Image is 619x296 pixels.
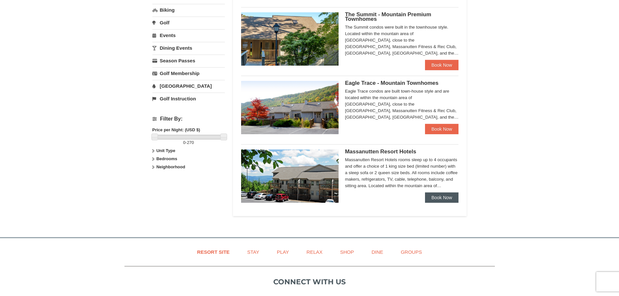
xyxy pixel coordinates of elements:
a: Dining Events [152,42,225,54]
span: Eagle Trace - Mountain Townhomes [345,80,439,86]
h4: Filter By: [152,116,225,122]
div: Eagle Trace condos are built town-house style and are located within the mountain area of [GEOGRA... [345,88,459,121]
img: 19219034-1-0eee7e00.jpg [241,12,339,66]
strong: Bedrooms [156,156,177,161]
a: Season Passes [152,55,225,67]
p: Connect with us [124,277,495,287]
strong: Neighborhood [156,164,185,169]
a: Shop [332,245,362,259]
span: The Summit - Mountain Premium Townhomes [345,11,431,22]
div: Massanutten Resort Hotels rooms sleep up to 4 occupants and offer a choice of 1 king size bed (li... [345,157,459,189]
strong: Price per Night: (USD $) [152,127,200,132]
strong: Unit Type [156,148,175,153]
a: [GEOGRAPHIC_DATA] [152,80,225,92]
a: Events [152,29,225,41]
a: Book Now [425,192,459,203]
a: Groups [393,245,430,259]
a: Biking [152,4,225,16]
a: Dine [363,245,391,259]
span: 0 [183,140,186,145]
a: Golf Instruction [152,93,225,105]
a: Play [269,245,297,259]
a: Stay [239,245,267,259]
a: Resort Site [189,245,238,259]
label: - [152,139,225,146]
a: Golf Membership [152,67,225,79]
div: The Summit condos were built in the townhouse style. Located within the mountain area of [GEOGRAP... [345,24,459,57]
img: 19219026-1-e3b4ac8e.jpg [241,149,339,203]
a: Relax [298,245,330,259]
span: Massanutten Resort Hotels [345,148,416,155]
a: Book Now [425,124,459,134]
a: Golf [152,17,225,29]
a: Book Now [425,60,459,70]
span: 270 [187,140,194,145]
img: 19218983-1-9b289e55.jpg [241,81,339,134]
